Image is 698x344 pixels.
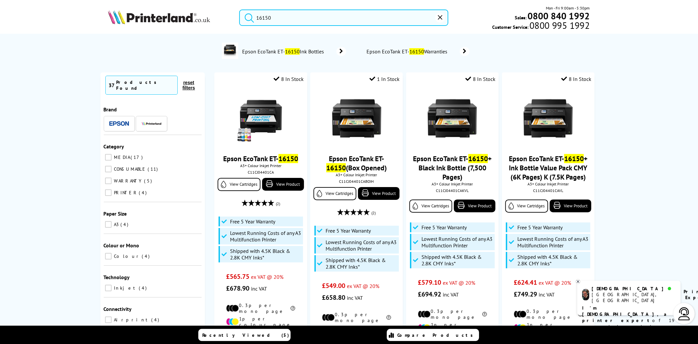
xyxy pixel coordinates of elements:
span: 17 [131,154,145,160]
span: Lowest Running Costs of any A3 Multifunction Printer [517,236,589,249]
a: Recently Viewed (5) [198,329,291,341]
li: 0.3p per mono page [418,308,487,320]
span: Shipped with 4.5K Black & 2.8K CMY Inks* [421,254,493,267]
span: ex VAT @ 20% [539,279,571,286]
span: Shipped with 4.5K Black & 2.8K CMY Inks* [517,254,589,267]
span: MEDIA [113,154,130,160]
a: Epson EcoTank ET-16150 [223,154,298,163]
img: Epson [109,121,129,126]
img: Epson-ET-16150-Front-Main-Small.jpg [428,94,477,143]
div: 1 In Stock [369,76,400,82]
span: Paper Size [104,210,127,217]
span: 37 [109,82,115,88]
span: Brand [104,106,117,113]
span: inc VAT [251,285,267,292]
a: Compare Products [387,329,479,341]
span: Free 5 Year Warranty [517,224,563,231]
img: Printerland [142,122,161,125]
span: 4 [139,190,149,196]
a: View Product [262,178,304,191]
span: Recently Viewed (5) [203,332,290,338]
span: A3+ Colour Inkjet Printer [218,163,304,168]
b: I'm [DEMOGRAPHIC_DATA], a printer expert [582,305,669,323]
span: (2) [276,198,280,210]
span: A3+ Colour Inkjet Printer [409,182,495,186]
span: Sales: [515,14,527,21]
span: £624.41 [514,278,537,287]
span: £549.00 [322,281,345,290]
a: View Product [550,200,591,212]
a: View Cartridges [409,200,452,213]
span: Epson EcoTank ET- Ink Bottles [242,48,327,55]
span: 5 [144,178,154,184]
div: 8 In Stock [465,76,495,82]
span: £658.80 [322,293,345,302]
a: 0800 840 1992 [527,13,590,19]
div: C11CJ04401CA [219,170,302,175]
span: Technology [104,274,130,280]
img: user-headset-light.svg [678,307,691,320]
input: Colour 4 [105,253,112,259]
input: MEDIA 17 [105,154,112,161]
span: Free 5 Year Warranty [421,224,467,231]
li: 1p per colour page [226,316,295,328]
a: View Cartridges [313,187,356,200]
span: Lowest Running Costs of any A3 Multifunction Printer [421,236,493,249]
div: [GEOGRAPHIC_DATA], [GEOGRAPHIC_DATA] [592,292,675,303]
span: Connectivity [104,306,132,312]
span: Category [104,143,124,150]
span: inc VAT [443,291,459,298]
a: Printerland Logo [108,10,231,26]
span: £694.92 [418,290,441,298]
span: Inkjet [113,285,138,291]
span: 4 [121,221,130,227]
img: epson-et-16150-with-ink-small.jpg [236,94,285,143]
img: C11CJ04401CA-conspage.jpg [222,43,238,59]
span: 0800 995 1992 [528,22,590,29]
p: of 19 years! I can help you choose the right product [582,305,676,342]
span: inc VAT [347,295,363,301]
span: ex VAT @ 20% [347,283,379,289]
a: Epson EcoTank ET-16150+ Ink Bottle Value Pack CMY (6K Pages) K (7.5K Pages) [509,154,587,182]
a: View Product [454,200,495,212]
li: 0.3p per mono page [322,312,391,323]
span: Free 5 Year Warranty [326,227,371,234]
span: £749.29 [514,290,537,298]
a: View Product [358,187,400,200]
span: A3 [113,221,120,227]
img: Epson-ET-16150-Front-Main-Small.jpg [332,94,381,143]
input: Airprint 4 [105,316,112,323]
input: A3 4 [105,221,112,228]
a: Epson EcoTank ET-16150Warranties [366,47,470,56]
span: WARRANTY [113,178,144,184]
span: Epson EcoTank ET- Warranties [366,48,450,55]
span: Lowest Running Costs of any A3 Multifunction Printer [230,230,301,243]
input: WARRANTY 5 [105,178,112,184]
span: ex VAT @ 20% [443,279,475,286]
span: ex VAT @ 20% [251,274,283,280]
div: 8 In Stock [274,76,304,82]
mark: 16150 [409,48,424,55]
span: CONSUMABLE [113,166,147,172]
div: C11CJ04401CAVL [507,188,590,193]
span: Compare Products [398,332,477,338]
input: PRINTER 4 [105,189,112,196]
li: 0.3p per mono page [514,308,583,320]
span: £565.75 [226,272,249,281]
span: Shipped with 4.5K Black & 2.8K CMY Inks* [230,248,301,261]
img: Epson-ET-16150-Front-Main-Small.jpg [524,94,573,143]
span: (2) [372,207,376,219]
span: Shipped with 4.5K Black & 2.8K CMY Inks* [326,257,397,270]
span: Colour [113,253,141,259]
span: Airprint [113,317,151,323]
div: [DEMOGRAPHIC_DATA] [592,286,675,292]
span: A3+ Colour Inkjet Printer [313,172,400,177]
span: Colour or Mono [104,242,139,249]
mark: 16150 [468,154,488,163]
img: chris-livechat.png [582,289,589,300]
span: £579.10 [418,278,441,287]
img: Printerland Logo [108,10,210,24]
button: reset filters [178,80,200,91]
div: 8 In Stock [561,76,591,82]
li: 1p per colour page [418,322,487,334]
